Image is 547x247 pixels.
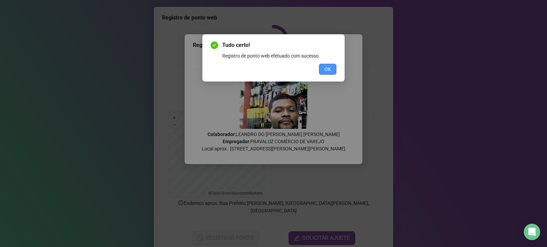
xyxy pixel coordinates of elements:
span: Tudo certo! [222,41,336,49]
span: check-circle [211,41,218,49]
span: OK [324,65,331,73]
button: OK [319,64,336,75]
div: Registro de ponto web efetuado com sucesso. [222,52,336,60]
div: Open Intercom Messenger [524,224,540,240]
